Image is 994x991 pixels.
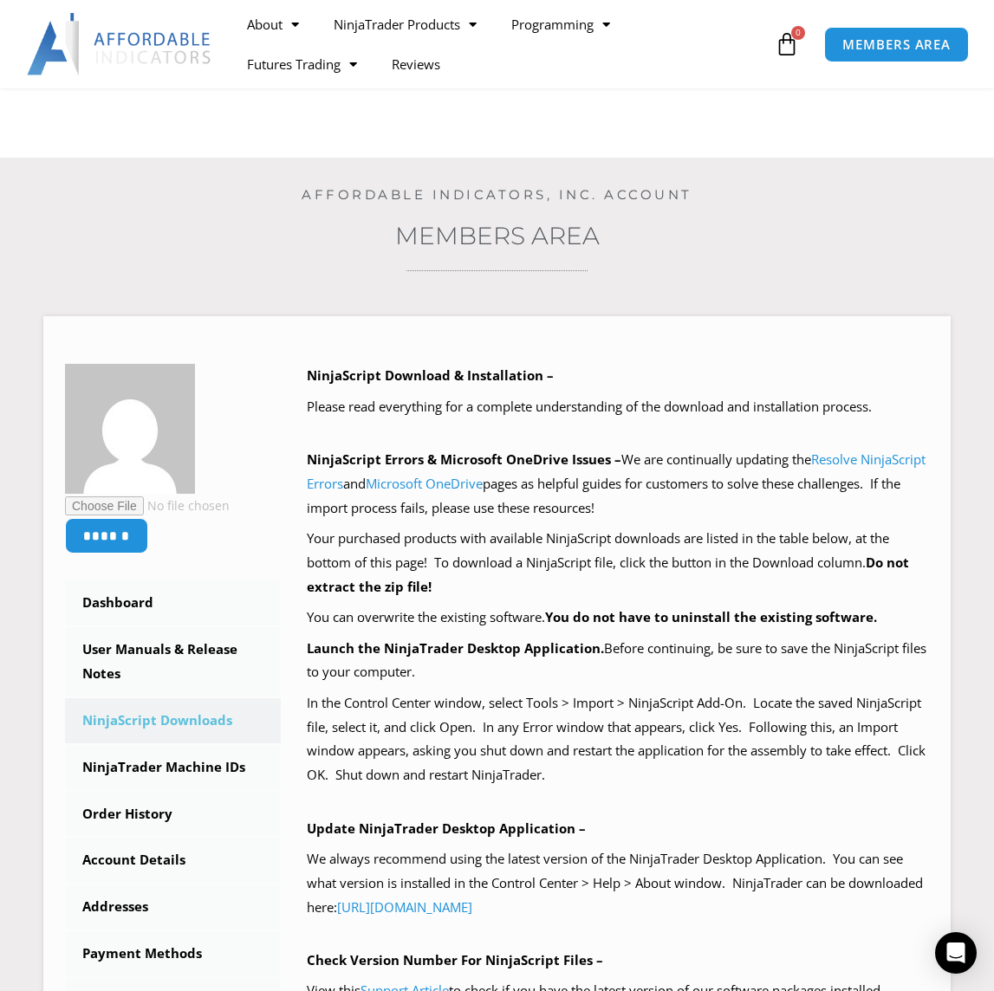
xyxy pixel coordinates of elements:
nav: Menu [230,4,770,84]
a: Members Area [395,221,600,250]
b: Update NinjaTrader Desktop Application – [307,819,586,837]
a: Account Details [65,838,281,883]
a: About [230,4,316,44]
a: NinjaScript Downloads [65,698,281,743]
b: Check Version Number For NinjaScript Files – [307,951,603,968]
a: MEMBERS AREA [824,27,969,62]
p: You can overwrite the existing software. [307,606,929,630]
a: Addresses [65,884,281,929]
a: Affordable Indicators, Inc. Account [302,186,692,203]
b: You do not have to uninstall the existing software. [545,608,877,625]
a: Reviews [374,44,458,84]
b: Do not extract the zip file! [307,554,909,595]
a: Payment Methods [65,931,281,976]
a: NinjaTrader Products [316,4,494,44]
a: Dashboard [65,580,281,625]
img: 0d6abbe805e3653fac283fc85f502a9d848f16953ed46a8e1b42ba6a54af3381 [65,364,195,494]
a: Futures Trading [230,44,374,84]
a: User Manuals & Release Notes [65,627,281,696]
a: Order History [65,792,281,837]
p: Your purchased products with available NinjaScript downloads are listed in the table below, at th... [307,527,929,599]
p: In the Control Center window, select Tools > Import > NinjaScript Add-On. Locate the saved NinjaS... [307,691,929,787]
b: NinjaScript Download & Installation – [307,366,554,384]
p: We are continually updating the and pages as helpful guides for customers to solve these challeng... [307,448,929,521]
a: Microsoft OneDrive [366,475,483,492]
p: Before continuing, be sure to save the NinjaScript files to your computer. [307,637,929,685]
div: Open Intercom Messenger [935,932,977,974]
span: 0 [791,26,805,40]
a: NinjaTrader Machine IDs [65,745,281,790]
a: Resolve NinjaScript Errors [307,450,926,492]
b: NinjaScript Errors & Microsoft OneDrive Issues – [307,450,621,468]
p: Please read everything for a complete understanding of the download and installation process. [307,395,929,419]
b: Launch the NinjaTrader Desktop Application. [307,639,604,657]
span: MEMBERS AREA [842,38,951,51]
img: LogoAI | Affordable Indicators – NinjaTrader [27,13,213,75]
p: We always recommend using the latest version of the NinjaTrader Desktop Application. You can see ... [307,847,929,920]
a: [URL][DOMAIN_NAME] [337,898,472,916]
a: 0 [749,19,825,69]
a: Programming [494,4,627,44]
